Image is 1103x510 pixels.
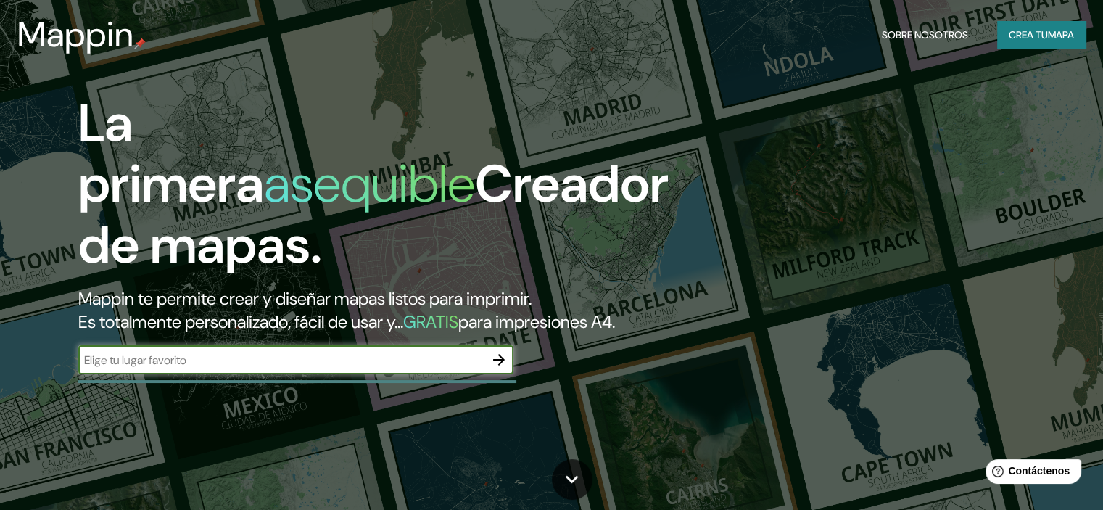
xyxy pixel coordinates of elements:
[78,287,532,310] font: Mappin te permite crear y diseñar mapas listos para imprimir.
[997,21,1086,49] button: Crea tumapa
[974,453,1087,494] iframe: Lanzador de widgets de ayuda
[17,12,134,57] font: Mappin
[882,28,968,41] font: Sobre nosotros
[458,310,615,333] font: para impresiones A4.
[78,310,403,333] font: Es totalmente personalizado, fácil de usar y...
[78,150,669,279] font: Creador de mapas.
[264,150,475,218] font: asequible
[876,21,974,49] button: Sobre nosotros
[403,310,458,333] font: GRATIS
[1009,28,1048,41] font: Crea tu
[78,89,264,218] font: La primera
[1048,28,1074,41] font: mapa
[134,38,146,49] img: pin de mapeo
[78,352,484,369] input: Elige tu lugar favorito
